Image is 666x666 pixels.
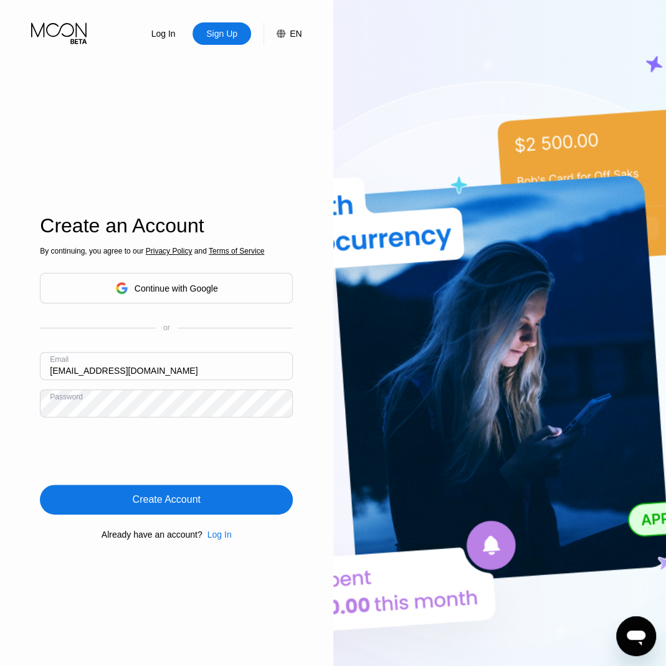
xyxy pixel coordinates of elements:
div: Log In [134,22,193,45]
div: Continue with Google [40,273,293,303]
span: Privacy Policy [146,247,193,255]
div: Log In [150,27,177,40]
div: Password [50,392,83,401]
div: Log In [202,530,232,540]
div: Continue with Google [135,283,218,293]
iframe: Knapp för att öppna meddelandefönstret [616,616,656,656]
span: and [192,247,209,255]
div: By continuing, you agree to our [40,247,293,255]
div: or [163,323,170,332]
div: EN [290,29,302,39]
div: Create Account [40,485,293,515]
div: EN [264,22,302,45]
div: Sign Up [205,27,239,40]
div: Create an Account [40,214,293,237]
div: Email [50,355,69,364]
span: Terms of Service [209,247,264,255]
iframe: reCAPTCHA [40,427,229,475]
div: Sign Up [193,22,251,45]
div: Create Account [133,493,201,506]
div: Log In [207,530,232,540]
div: Already have an account? [102,530,202,540]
